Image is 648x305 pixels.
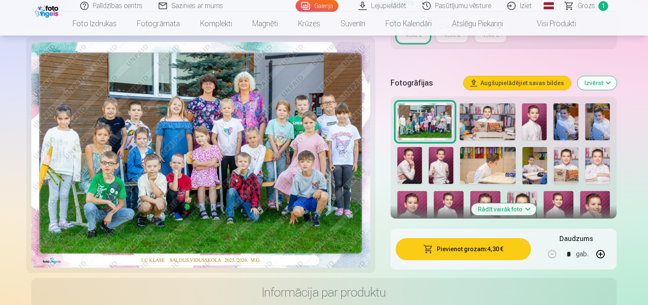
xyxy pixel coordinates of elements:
[578,1,595,11] span: Grozs
[464,76,571,90] button: Augšupielādējiet savas bildes
[62,12,127,36] a: Foto izdrukas
[242,12,288,36] a: Magnēti
[375,12,442,36] a: Foto kalendāri
[598,1,608,11] span: 1
[391,77,457,89] h5: Fotogrāfijas
[330,12,375,36] a: Suvenīri
[576,244,589,264] div: gab.
[513,12,586,36] a: Visi produkti
[559,234,593,244] h5: Daudzums
[442,12,513,36] a: Atslēgu piekariņi
[35,3,61,18] img: /fa1
[190,12,242,36] a: Komplekti
[396,238,531,260] button: Pievienot grozam:4,30 €
[471,203,536,215] button: Rādīt vairāk foto
[288,12,330,36] a: Krūzes
[127,12,190,36] a: Fotogrāmata
[578,76,617,90] button: Izvērst
[38,285,610,300] h3: Informācija par produktu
